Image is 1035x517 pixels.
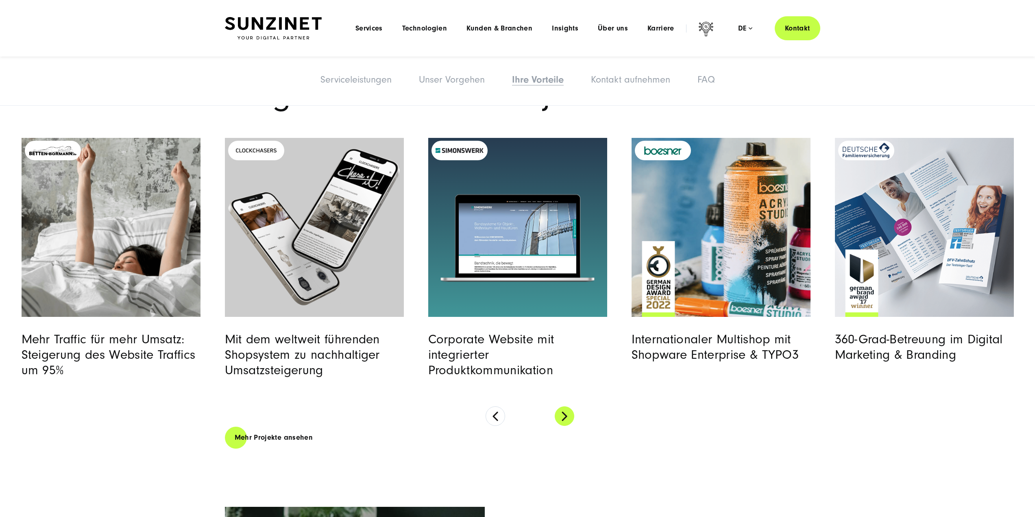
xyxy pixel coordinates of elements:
[512,74,564,85] a: Ihre Vorteile
[775,16,820,40] a: Kontakt
[632,332,799,362] a: Internationaler Multishop mit Shopware Enterprise & TYPO3
[835,138,1014,317] a: Read full post: DFV | Digitale Transformation | SUNZINET
[428,332,554,377] a: Corporate Website mit integrierter Produktkommunikation
[402,24,447,33] a: Technologien
[647,24,674,33] a: Karriere
[225,332,380,377] a: Mit dem weltweit führenden Shopsystem zu nachhaltiger Umsatzsteigerung
[738,24,752,33] div: de
[697,74,715,85] a: FAQ
[428,138,607,317] a: Read full post: SIMONSWERK | Website Relaunch | SUNZINET
[29,146,77,156] img: Betten Bormann Kundenlogo | Digitalagentur SUNZINET
[843,143,889,158] img: logo_DFV
[643,145,683,157] img: logo_boesner 2
[466,24,532,33] a: Kunden & Branchen
[225,79,811,109] h2: Einige unserer SEO-Projekte
[236,148,277,153] img: Logo_CLOCKCHASERS
[591,74,670,85] a: Kontakt aufnehmen
[355,24,383,33] a: Services
[632,138,811,317] a: Read full post: Boesner | Internationaler Multishop Relaunch | SUNZINET
[437,188,598,288] img: placeholder-macbook.png
[419,74,485,85] a: Unser Vorgehen
[835,332,1003,362] a: 360-Grad-Betreuung im Digital Marketing & Branding
[225,426,323,449] a: Mehr Projekte ansehen
[552,24,578,33] a: Insights
[598,24,628,33] a: Über uns
[320,74,392,85] a: Serviceleistungen
[225,17,322,40] img: SUNZINET Full Service Digital Agentur
[22,332,196,377] a: Mehr Traffic für mehr Umsatz: Steigerung des Website Traffics um 95%
[22,138,200,317] a: Read full post: Betten Bormann | Mehr Traffic für mehr Umsatz: Steigerung des Website Traffics um...
[225,138,404,317] a: Read full post: CLOCKCHASERS | Shopify-Onlineshop | SUNZINET
[436,148,484,153] img: logo_simonswerk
